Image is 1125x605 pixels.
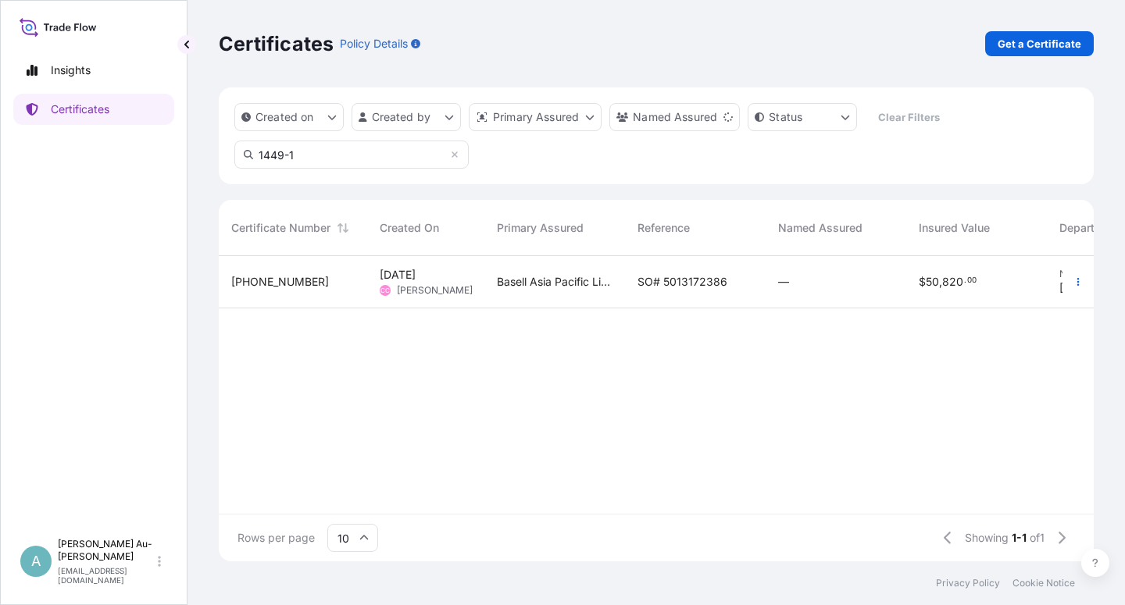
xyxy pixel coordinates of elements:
[865,105,952,130] button: Clear Filters
[769,109,802,125] p: Status
[919,276,926,287] span: $
[380,220,439,236] span: Created On
[1012,530,1027,546] span: 1-1
[778,220,862,236] span: Named Assured
[967,278,977,283] span: 00
[919,220,990,236] span: Insured Value
[942,276,963,287] span: 820
[493,109,579,125] p: Primary Assured
[380,283,390,298] span: CC
[334,219,352,237] button: Sort
[234,141,469,169] input: Search Certificate or Reference...
[397,284,473,297] span: [PERSON_NAME]
[372,109,431,125] p: Created by
[936,577,1000,589] a: Privacy Policy
[748,103,857,131] button: certificateStatus Filter options
[352,103,461,131] button: createdBy Filter options
[1012,577,1075,589] a: Cookie Notice
[778,274,789,290] span: —
[31,553,41,569] span: A
[637,220,690,236] span: Reference
[58,538,155,563] p: [PERSON_NAME] Au-[PERSON_NAME]
[13,94,174,125] a: Certificates
[51,101,109,117] p: Certificates
[965,530,1009,546] span: Showing
[926,276,939,287] span: 50
[237,530,315,546] span: Rows per page
[469,103,602,131] button: distributor Filter options
[231,220,330,236] span: Certificate Number
[637,274,727,290] span: SO# 5013172386
[219,31,334,56] p: Certificates
[609,103,740,131] button: cargoOwner Filter options
[380,267,416,283] span: [DATE]
[964,278,966,283] span: .
[58,566,155,585] p: [EMAIL_ADDRESS][DOMAIN_NAME]
[878,109,940,125] p: Clear Filters
[998,36,1081,52] p: Get a Certificate
[1030,530,1045,546] span: of 1
[340,36,408,52] p: Policy Details
[234,103,344,131] button: createdOn Filter options
[497,274,612,290] span: Basell Asia Pacific Limited
[255,109,314,125] p: Created on
[633,109,717,125] p: Named Assured
[497,220,584,236] span: Primary Assured
[231,274,329,290] span: [PHONE_NUMBER]
[985,31,1094,56] a: Get a Certificate
[1059,280,1095,296] span: [DATE]
[51,62,91,78] p: Insights
[13,55,174,86] a: Insights
[1059,220,1111,236] span: Departure
[939,276,942,287] span: ,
